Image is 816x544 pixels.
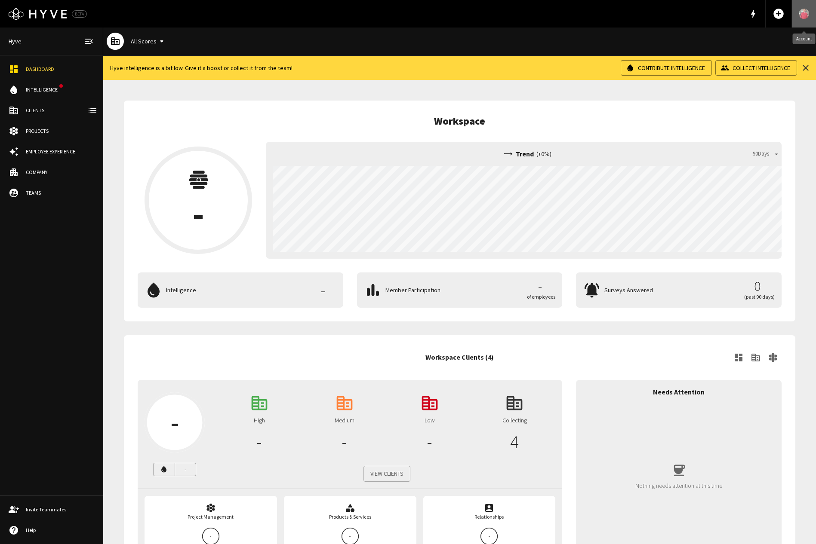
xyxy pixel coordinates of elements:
div: Relationships [474,513,504,521]
button: Add [769,4,788,23]
div: Products & Services [329,513,371,521]
p: - [311,281,336,299]
div: Project Management [188,513,234,521]
span: water_drop [626,64,634,72]
button: Collect Intelligence [715,60,797,76]
div: Clients [26,107,94,114]
span: add_circle [773,8,785,20]
div: Dashboard [26,65,94,73]
p: Hyve intelligence is a bit low. Give it a boost or collect it from the team! [110,64,614,73]
a: View Client Projects [764,349,782,366]
h6: Needs Attention [653,387,705,398]
div: Teams [26,189,94,197]
span: water_drop [145,281,163,299]
div: Company [26,168,94,176]
div: Invite Teammates [26,506,94,513]
span: arrow_drop_down [773,150,780,158]
a: View Clients [363,466,410,482]
p: - [170,410,179,435]
button: Intelligence- [138,272,343,308]
a: View Client Dashboard [730,349,747,366]
button: 90Days [751,147,782,161]
button: All Scores [127,34,170,49]
img: User Avatar [799,7,809,21]
button: - [153,463,196,476]
div: Employee Experience [26,148,94,156]
button: client-list [84,102,101,119]
span: water_drop [9,85,19,95]
div: Projects [26,127,94,135]
div: Help [26,526,94,534]
p: Trend [516,149,534,159]
p: Nothing needs attention at this time [635,481,722,490]
span: water_drop [160,465,168,473]
a: Collecting4 [474,387,555,459]
p: Intelligence [166,286,307,295]
a: View Clients [747,349,764,366]
h5: Workspace [434,114,485,128]
p: - [189,196,208,231]
a: Hyve [5,34,25,49]
button: Contribute Intelligence [621,60,712,76]
h6: Workspace Clients (4) [425,352,494,363]
p: - [175,465,196,474]
div: Intelligence [26,86,61,94]
button: - [145,392,205,452]
button: - [145,147,252,254]
p: Collecting [502,416,527,425]
span: trending_flat [503,149,513,159]
p: ( + 0 %) [536,150,551,159]
p: 4 [510,428,519,455]
div: BETA [72,10,87,18]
